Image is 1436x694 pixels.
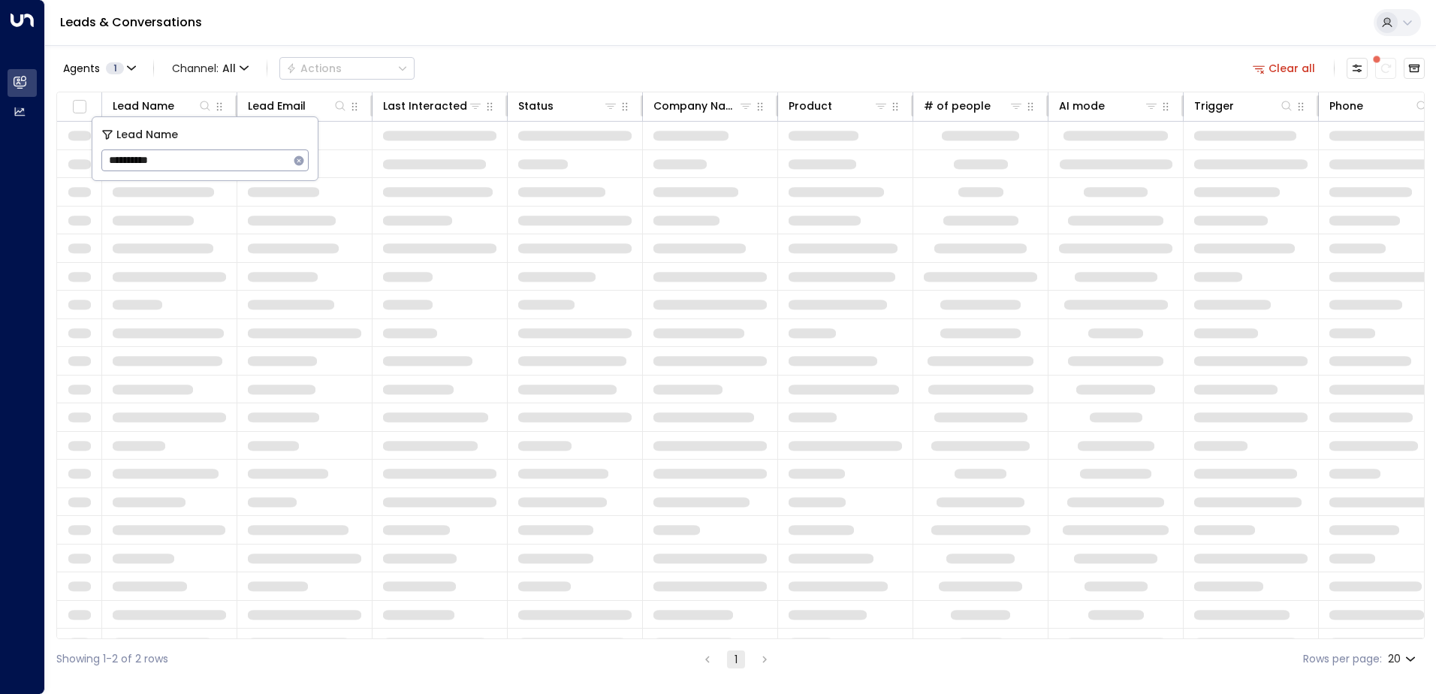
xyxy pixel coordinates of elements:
[63,63,100,74] span: Agents
[248,97,306,115] div: Lead Email
[113,97,174,115] div: Lead Name
[727,650,745,668] button: page 1
[518,97,554,115] div: Status
[279,57,415,80] div: Button group with a nested menu
[113,97,213,115] div: Lead Name
[924,97,991,115] div: # of people
[1194,97,1294,115] div: Trigger
[1347,58,1368,79] button: Customize
[279,57,415,80] button: Actions
[1303,651,1382,667] label: Rows per page:
[1388,648,1419,670] div: 20
[60,14,202,31] a: Leads & Conversations
[248,97,348,115] div: Lead Email
[1059,97,1105,115] div: AI mode
[106,62,124,74] span: 1
[56,58,141,79] button: Agents1
[56,651,168,667] div: Showing 1-2 of 2 rows
[166,58,255,79] span: Channel:
[653,97,738,115] div: Company Name
[1404,58,1425,79] button: Archived Leads
[116,126,178,143] span: Lead Name
[1329,97,1363,115] div: Phone
[653,97,753,115] div: Company Name
[1375,58,1396,79] span: There are new threads available. Refresh the grid to view the latest updates.
[1329,97,1429,115] div: Phone
[1247,58,1322,79] button: Clear all
[789,97,832,115] div: Product
[383,97,483,115] div: Last Interacted
[166,58,255,79] button: Channel:All
[383,97,467,115] div: Last Interacted
[1194,97,1234,115] div: Trigger
[286,62,342,75] div: Actions
[222,62,236,74] span: All
[924,97,1024,115] div: # of people
[789,97,888,115] div: Product
[518,97,618,115] div: Status
[1059,97,1159,115] div: AI mode
[698,650,774,668] nav: pagination navigation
